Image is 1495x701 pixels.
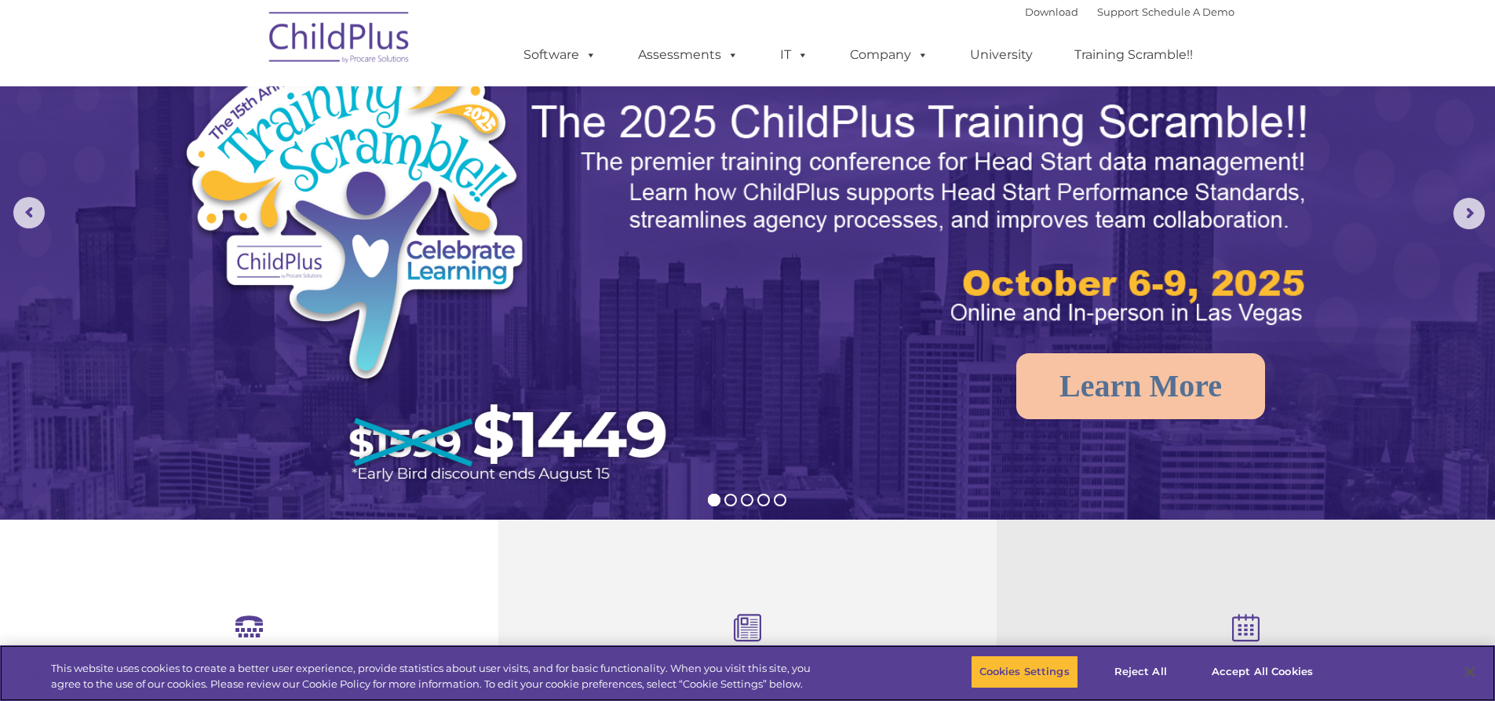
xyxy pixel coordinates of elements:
[1025,5,1078,18] a: Download
[508,39,612,71] a: Software
[261,1,418,79] img: ChildPlus by Procare Solutions
[1203,655,1322,688] button: Accept All Cookies
[51,661,822,692] div: This website uses cookies to create a better user experience, provide statistics about user visit...
[954,39,1048,71] a: University
[1142,5,1234,18] a: Schedule A Demo
[1025,5,1234,18] font: |
[218,168,285,180] span: Phone number
[622,39,754,71] a: Assessments
[1097,5,1139,18] a: Support
[1092,655,1190,688] button: Reject All
[1453,655,1487,689] button: Close
[218,104,266,115] span: Last name
[834,39,944,71] a: Company
[1016,353,1265,419] a: Learn More
[764,39,824,71] a: IT
[971,655,1078,688] button: Cookies Settings
[1059,39,1209,71] a: Training Scramble!!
